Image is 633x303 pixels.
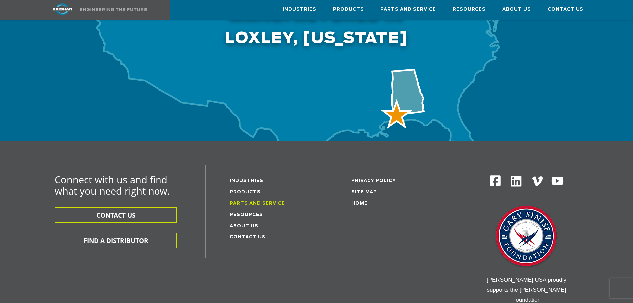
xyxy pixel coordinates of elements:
[548,0,583,18] a: Contact Us
[380,6,436,13] span: Parts and Service
[333,0,364,18] a: Products
[502,0,531,18] a: About Us
[380,0,436,18] a: Parts and Service
[230,224,258,228] a: About Us
[230,235,265,239] a: Contact Us
[333,6,364,13] span: Products
[489,175,501,187] img: Facebook
[80,8,147,11] img: Engineering the future
[453,0,486,18] a: Resources
[531,176,543,186] img: Vimeo
[493,204,560,270] img: Gary Sinise Foundation
[230,213,263,217] a: Resources
[283,0,316,18] a: Industries
[38,3,87,15] img: kaishan logo
[230,190,261,194] a: Products
[55,173,170,197] span: Connect with us and find what you need right now.
[230,201,285,206] a: Parts and service
[230,179,263,183] a: Industries
[487,277,566,303] span: [PERSON_NAME] USA proudly supports the [PERSON_NAME] Foundation
[351,190,377,194] a: Site Map
[351,201,368,206] a: Home
[551,175,564,188] img: Youtube
[55,233,177,248] button: FIND A DISTRIBUTOR
[502,6,531,13] span: About Us
[351,179,396,183] a: Privacy Policy
[548,6,583,13] span: Contact Us
[283,6,316,13] span: Industries
[55,207,177,223] button: CONTACT US
[453,6,486,13] span: Resources
[510,175,523,188] img: Linkedin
